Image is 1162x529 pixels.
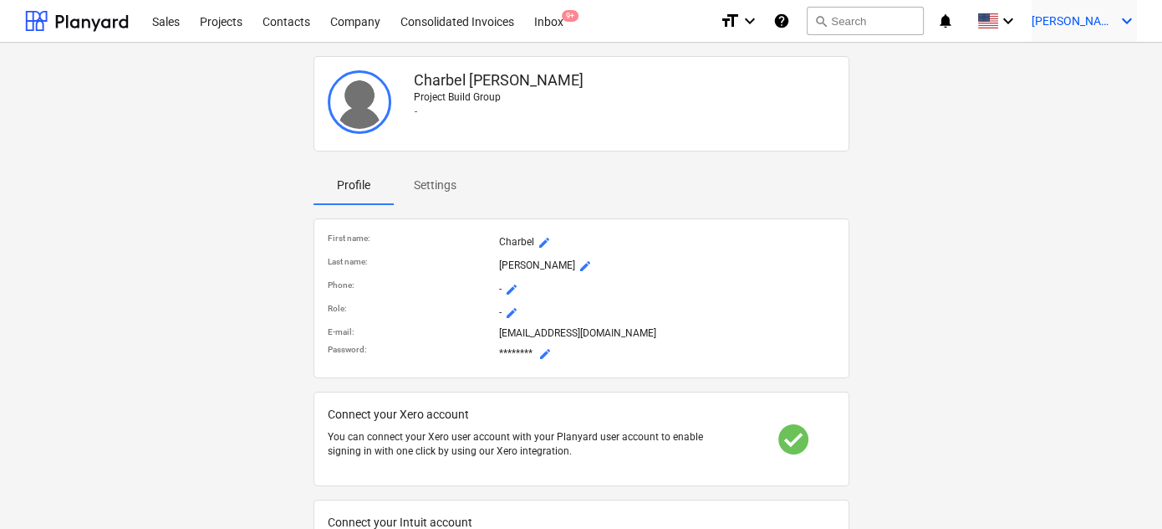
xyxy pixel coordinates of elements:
[414,177,456,194] p: Settings
[414,105,834,119] p: -
[578,259,591,273] span: mode_edit
[740,11,760,31] i: keyboard_arrow_down
[328,406,738,424] p: Connect your Xero account
[414,70,834,90] p: Charbel [PERSON_NAME]
[328,233,492,244] p: First name :
[1078,449,1162,529] iframe: Chat Widget
[1117,11,1137,31] i: keyboard_arrow_down
[498,280,834,300] p: -
[720,11,740,31] i: format_size
[937,11,954,31] i: notifications
[498,256,834,276] p: [PERSON_NAME]
[328,256,492,267] p: Last name :
[328,344,492,355] p: Password :
[538,347,551,361] span: mode_edit
[498,326,834,341] p: [EMAIL_ADDRESS][DOMAIN_NAME]
[328,70,391,134] img: User avatar
[334,177,374,194] p: Profile
[998,11,1018,31] i: keyboard_arrow_down
[504,306,517,320] span: mode_edit
[328,430,738,459] p: You can connect your Xero user account with your Planyard user account to enable signing in with ...
[504,283,517,296] span: mode_edit
[328,326,492,337] p: E-mail :
[498,233,834,253] p: Charbel
[498,303,834,323] p: -
[414,90,834,105] p: Project Build Group
[328,280,492,290] p: Phone :
[814,14,828,28] span: search
[537,236,550,249] span: mode_edit
[807,7,924,35] button: Search
[773,11,790,31] i: Knowledge base
[1032,14,1115,28] span: [PERSON_NAME]
[328,303,492,314] p: Role :
[562,10,578,22] span: 9+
